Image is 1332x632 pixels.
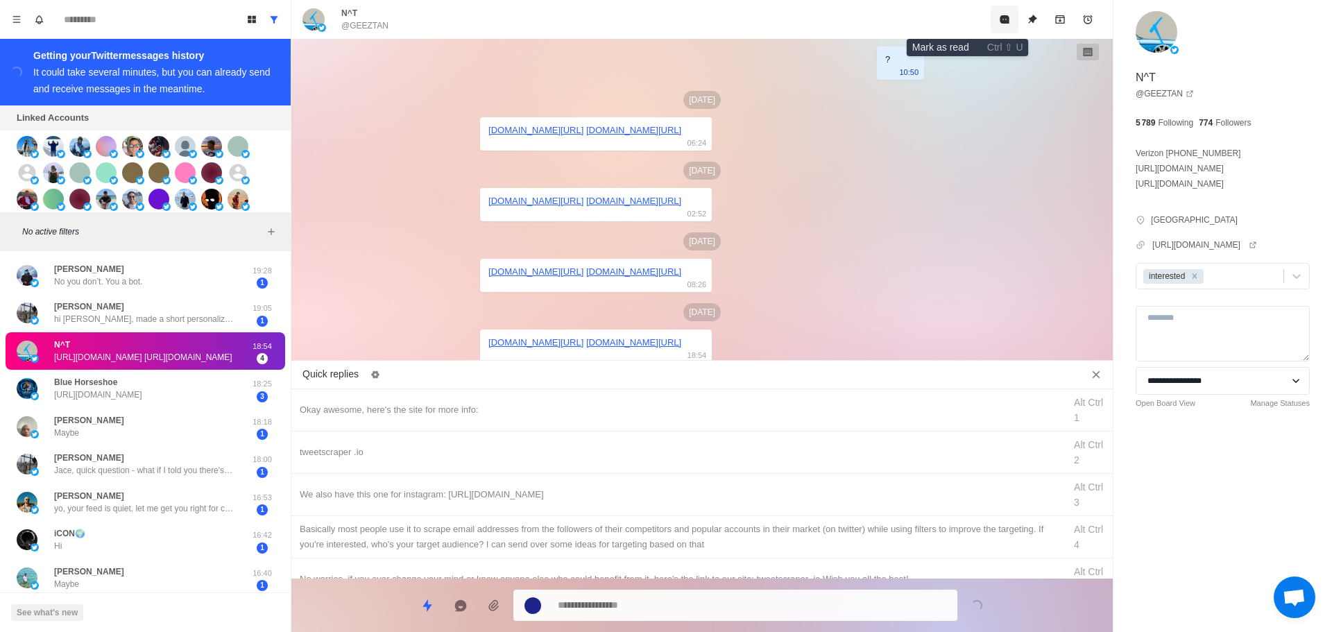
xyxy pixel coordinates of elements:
img: picture [122,189,143,210]
a: Manage Statuses [1250,398,1310,409]
p: 18:54 [688,348,707,363]
a: [DOMAIN_NAME][URL] [586,196,681,206]
div: Alt Ctrl 1 [1074,395,1104,425]
img: picture [69,136,90,157]
p: [PERSON_NAME] [54,414,124,427]
div: tweetscraper .io [300,445,1056,460]
p: Followers [1215,117,1251,129]
img: picture [162,150,171,158]
img: picture [57,150,65,158]
img: picture [17,189,37,210]
img: picture [31,316,39,325]
p: yo, your feed is quiet. let me get you right for content marketing [54,502,234,515]
img: picture [201,136,222,157]
div: No worries, if you ever change your mind or know anyone else who could benefit from it, here's th... [300,572,1056,587]
img: picture [31,392,39,400]
span: 3 [257,391,268,402]
img: picture [31,468,39,476]
button: Close quick replies [1085,364,1107,386]
img: picture [228,136,248,157]
img: picture [43,162,64,183]
img: picture [83,203,92,211]
p: @GEEZTAN [341,19,388,32]
span: 1 [257,467,268,478]
button: Add filters [263,223,280,240]
img: picture [110,176,118,185]
img: picture [175,189,196,210]
div: We also have this one for instagram: [URL][DOMAIN_NAME] [300,487,1056,502]
img: picture [57,203,65,211]
img: picture [318,24,326,32]
a: [URL][DOMAIN_NAME] [1152,239,1257,251]
img: picture [31,581,39,590]
img: picture [189,203,197,211]
div: Okay awesome, here's the site for more info: [300,402,1056,418]
p: 19:05 [245,302,280,314]
img: picture [31,355,39,363]
p: iCON🌍 [54,527,85,540]
a: [DOMAIN_NAME][URL] [586,337,681,348]
img: picture [175,136,196,157]
img: picture [83,150,92,158]
div: Alt Ctrl 2 [1074,437,1104,468]
img: picture [43,136,64,157]
img: picture [241,203,250,211]
img: picture [83,176,92,185]
img: picture [201,189,222,210]
img: picture [17,265,37,286]
button: Add media [480,592,508,620]
a: Ouvrir le chat [1274,577,1315,618]
img: picture [17,492,37,513]
span: 4 [257,353,268,364]
a: [DOMAIN_NAME][URL] [488,196,583,206]
img: picture [69,162,90,183]
button: Reply with AI [447,592,475,620]
span: 1 [257,277,268,289]
img: picture [201,162,222,183]
p: [DATE] [683,162,721,180]
img: picture [228,189,248,210]
button: Mark as read [991,6,1018,33]
img: picture [136,203,144,211]
div: Remove interested [1187,269,1202,284]
span: 1 [257,504,268,515]
p: N^T [1136,69,1156,86]
img: picture [122,162,143,183]
img: picture [136,176,144,185]
p: Jace, quick question - what if I told you there's a way to 3x your business growth without adding... [54,464,234,477]
button: Menu [6,8,28,31]
p: 18:00 [245,454,280,466]
div: Getting your Twitter messages history [33,47,274,64]
span: 1 [257,543,268,554]
img: picture [148,189,169,210]
p: No active filters [22,225,263,238]
div: interested [1145,269,1187,284]
p: 774 [1199,117,1213,129]
button: Add reminder [1074,6,1102,33]
p: hi [PERSON_NAME], made a short personalized video outlining how our AI growth engine drives 3x gr... [54,313,234,325]
p: N^T [54,339,70,351]
img: picture [31,430,39,438]
img: picture [17,136,37,157]
a: [DOMAIN_NAME][URL] [586,125,681,135]
p: 19:28 [245,265,280,277]
span: 1 [257,580,268,591]
span: 1 [257,316,268,327]
a: Open Board View [1136,398,1195,409]
img: picture [162,176,171,185]
p: Quick replies [302,367,359,382]
p: No you don’t. You a bot. [54,275,142,288]
button: Show all conversations [263,8,285,31]
p: [DATE] [683,232,721,250]
button: See what's new [11,604,83,621]
img: picture [215,203,223,211]
a: [DOMAIN_NAME][URL] [586,266,681,277]
img: picture [17,567,37,588]
div: Basically most people use it to scrape email addresses from the followers of their competitors an... [300,522,1056,552]
img: picture [110,150,118,158]
img: picture [31,150,39,158]
p: 16:42 [245,529,280,541]
p: 18:25 [245,378,280,390]
p: [DATE] [683,303,721,321]
img: picture [241,150,250,158]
